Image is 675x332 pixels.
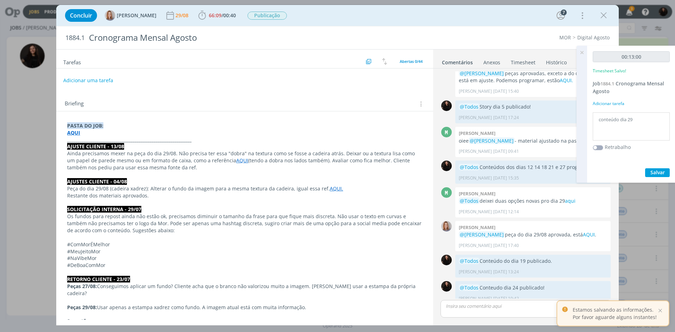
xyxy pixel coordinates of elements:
span: [DATE] 15:40 [493,88,519,95]
p: Restante dos materiais aprovados. [67,192,422,199]
span: 00:40 [223,12,236,19]
strong: PASTA DO JOB: [67,122,103,129]
p: Conteúdos dos dias 12 14 18 21 e 27 programados! [459,164,607,171]
p: peça do dia 29/08 aprovada, está . [459,231,607,238]
p: #DeBoaComMor [67,262,422,269]
p: Ainda precisamos mexer na peça do dia 29/08. Não precisa ter essa "dobra" na textura como se foss... [67,150,422,171]
a: AQUI [583,231,595,238]
div: Cronograma Mensal Agosto [86,29,380,46]
img: A [441,221,452,232]
span: Abertas 0/44 [400,59,423,64]
p: [PERSON_NAME] [459,209,492,215]
span: [PERSON_NAME] [117,13,156,18]
div: 29/08 [175,13,190,18]
b: [PERSON_NAME] [459,190,495,197]
button: Adicionar uma tarefa [63,74,114,87]
img: S [441,100,452,111]
p: #MeuJeitoMor [67,248,422,255]
a: AQUI. [330,185,343,192]
strong: Peças 29/08: [67,304,97,311]
strong: AJUSTES CLIENTE - 04/08 [67,178,127,185]
div: M [441,127,452,137]
b: [PERSON_NAME] [459,224,495,230]
p: Timesheet Salvo! [593,68,626,74]
img: S [441,255,452,265]
button: 7 [555,10,566,21]
span: 1884.1 [600,80,614,87]
span: @Todos [460,197,478,204]
b: [PERSON_NAME] [459,130,495,136]
div: Anexos [483,59,500,66]
span: @[PERSON_NAME] [470,137,514,144]
span: [DATE] 17:40 [493,242,519,249]
div: Adicionar tarefa [593,100,670,107]
strong: SOLICITAÇÃO INTERNA - 29/07 [67,206,141,213]
span: Usar apenas a estampa xadrez como fundo. A imagem atual está com muita informação. [97,304,306,311]
span: 1884.1 [65,34,85,42]
span: Conseguimos aplicar um fundo? Cliente acha que o branco não valorizou muito a imagem. [PERSON_NAM... [67,283,417,297]
p: Peça do dia 29/08 (cadeira xadrez): Alterar o fundo da imagem para a mesma textura da cadeira, ig... [67,185,422,192]
p: peças aprovadas, exceto a do dia 29 que está em ajuste. Podemos programar, estão [459,70,607,84]
p: [PERSON_NAME] [459,295,492,302]
span: 66:09 [209,12,221,19]
a: Timesheet [510,56,536,66]
p: [PERSON_NAME] [459,148,492,155]
button: A[PERSON_NAME] [105,10,156,21]
span: @Todos [460,258,478,264]
button: 66:09/00:40 [197,10,238,21]
span: @Todos [460,164,478,170]
a: Digital Agosto [577,34,610,41]
img: A [105,10,115,21]
strong: AJUSTE CLIENTE - 13/08 [67,143,124,150]
p: Conteúdo do dia 19 publicado. [459,258,607,265]
p: [PERSON_NAME] [459,242,492,249]
a: AQUI [236,157,248,164]
button: Publicação [247,11,287,20]
span: [DATE] 12:14 [493,209,519,215]
div: dialog [56,5,619,325]
span: @[PERSON_NAME] [460,70,504,77]
p: Estamos salvando as informações. Por favor aguarde alguns instantes! [573,306,657,321]
strong: Sugestões: [67,318,93,324]
span: @Todos [460,103,478,110]
img: S [441,281,452,292]
p: [PERSON_NAME] [459,175,492,181]
a: Job1884.1Cronograma Mensal Agosto [593,80,664,95]
span: [DATE] 10:42 [493,295,519,302]
p: [PERSON_NAME] [459,115,492,121]
span: Publicação [247,12,287,20]
a: AQUI [67,129,80,136]
span: [DATE] 17:24 [493,115,519,121]
strong: RETORNO CLIENTE - 23/07 [67,276,130,282]
div: 7 [561,9,567,15]
span: Salvar [650,169,665,176]
img: arrow-down-up.svg [382,58,387,65]
p: deixei duas opções novas pro dia 29 [459,197,607,204]
span: Cronograma Mensal Agosto [593,80,664,95]
p: Conteudo dia 24 publicado! [459,284,607,291]
a: Comentários [442,56,473,66]
a: Histórico [546,56,567,66]
button: Salvar [645,168,670,177]
button: Concluir [65,9,97,22]
strong: Peças 27/08: [67,283,97,289]
p: #NaVibeMor [67,255,422,262]
span: Concluir [70,13,92,18]
a: MOR [559,34,571,41]
img: S [441,161,452,171]
span: [DATE] 13:24 [493,269,519,275]
span: Tarefas [63,57,81,66]
span: Briefing [65,99,84,109]
span: @Todos [460,284,478,291]
div: M [441,187,452,198]
label: Retrabalho [605,143,631,151]
span: [DATE] 15:35 [493,175,519,181]
span: @[PERSON_NAME] [460,231,504,238]
a: AQUI. [560,77,573,84]
p: oiee - material ajustado na pasta bjs [459,137,607,144]
p: Story dia 5 publicado! [459,103,607,110]
a: aqui [565,197,576,204]
strong: ___________________________________________________________ [67,136,192,143]
span: [DATE] 09:41 [493,148,519,155]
